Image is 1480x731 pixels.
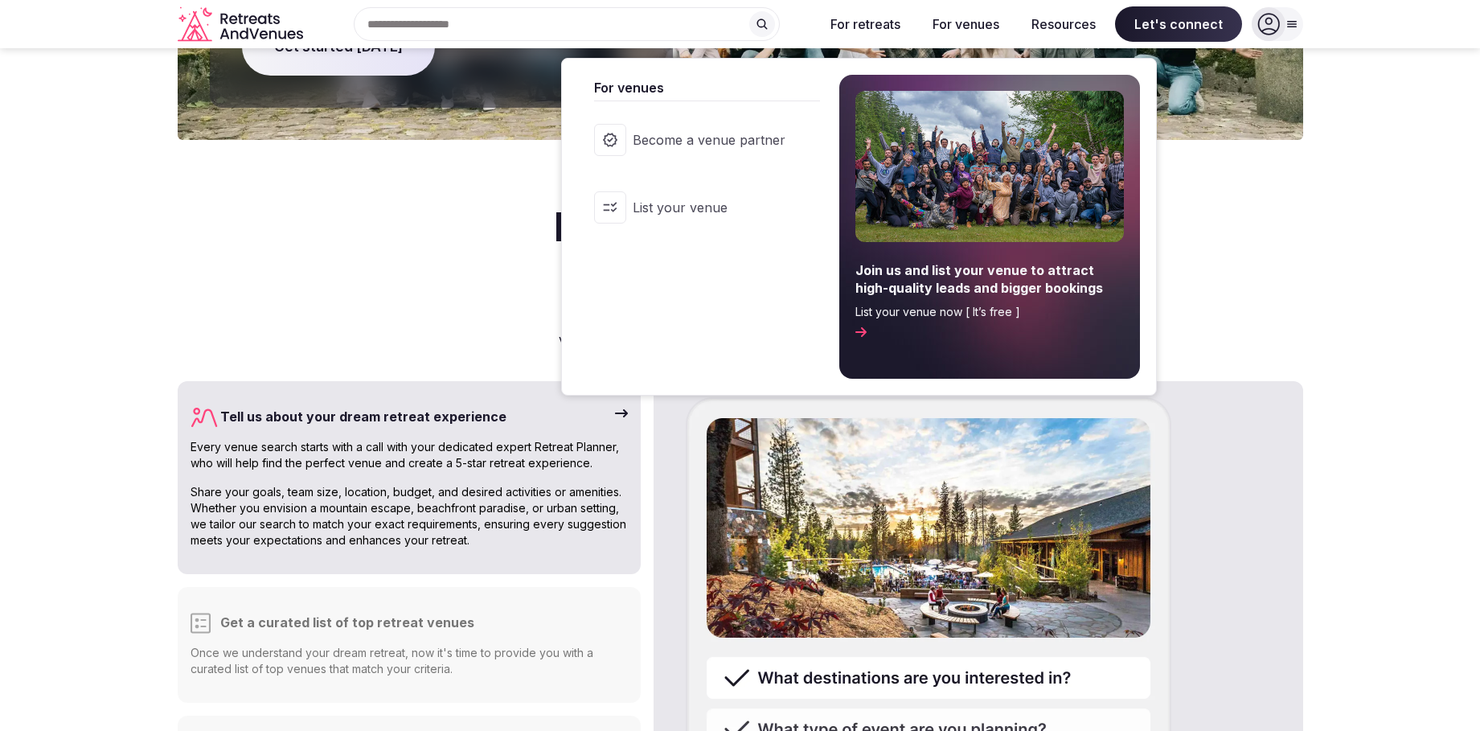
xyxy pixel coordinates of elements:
[479,310,1002,349] p: By working with us, you'll get your own dedicated retreat venue specialist who will save you hour...
[855,261,1124,298] span: Join us and list your venue to attract high-quality leads and bigger bookings
[178,6,306,43] svg: Retreats and Venues company logo
[220,407,506,426] h3: Tell us about your dream retreat experience
[633,131,785,149] span: Become a venue partner
[855,91,1124,242] img: For venues
[191,439,629,471] p: Every venue search starts with a call with your dedicated expert Retreat Planner, who will help f...
[578,175,819,240] a: List your venue
[220,613,474,632] h3: Get a curated list of top retreat venues
[920,6,1012,42] button: For venues
[191,645,629,677] p: Once we understand your dream retreat, now it's time to provide you with a curated list of top ve...
[479,204,1002,297] h2: Here's how it works in 3 easy steps
[633,199,785,216] span: List your venue
[839,75,1140,379] a: Join us and list your venue to attract high-quality leads and bigger bookingsList your venue now ...
[191,484,629,548] p: Share your goals, team size, location, budget, and desired activities or amenities. Whether you e...
[1019,6,1109,42] button: Resources
[594,78,819,97] span: For venues
[818,6,913,42] button: For retreats
[578,108,819,172] a: Become a venue partner
[178,6,306,43] a: Visit the homepage
[1115,6,1242,42] span: Let's connect
[855,304,1124,320] span: List your venue now [ It’s free ]
[242,39,435,55] a: Get started [DATE]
